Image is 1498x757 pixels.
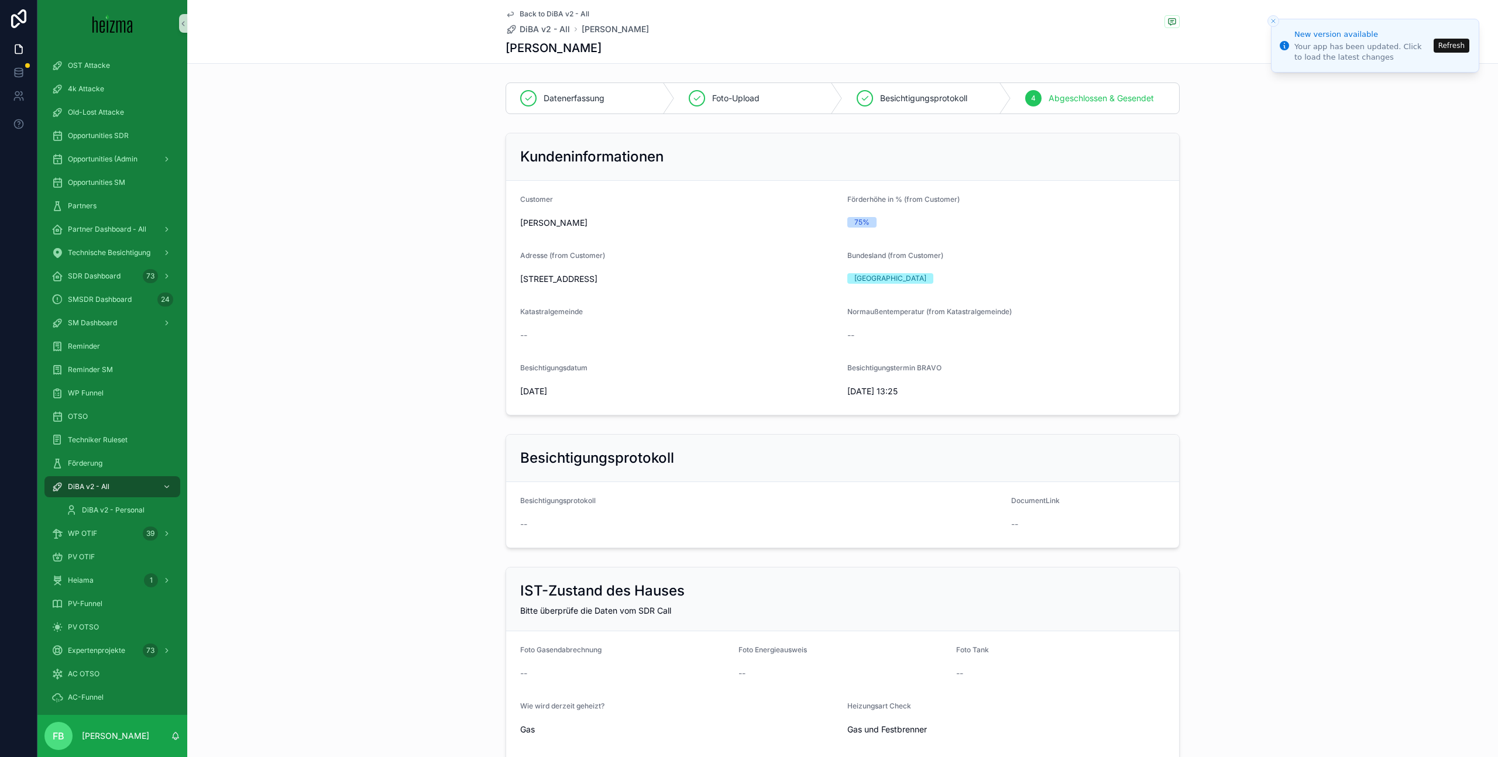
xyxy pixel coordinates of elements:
[506,40,602,56] h1: [PERSON_NAME]
[847,724,1165,735] span: Gas und Festbrenner
[520,701,604,710] span: Wie wird derzeit geheizt?
[59,500,180,521] a: DiBA v2 - Personal
[520,9,589,19] span: Back to DiBA v2 - All
[854,273,926,284] div: [GEOGRAPHIC_DATA]
[68,482,109,491] span: DiBA v2 - All
[68,84,104,94] span: 4k Attacke
[44,617,180,638] a: PV OTSO
[544,92,604,104] span: Datenerfassung
[143,269,158,283] div: 73
[68,435,128,445] span: Techniker Ruleset
[847,329,854,341] span: --
[53,729,64,743] span: FB
[1011,518,1018,530] span: --
[44,453,180,474] a: Förderung
[92,14,133,33] img: App logo
[68,201,97,211] span: Partners
[520,363,587,372] span: Besichtigungsdatum
[44,195,180,216] a: Partners
[44,523,180,544] a: WP OTIF39
[520,386,838,397] span: [DATE]
[44,149,180,170] a: Opportunities (Admin
[520,449,674,467] h2: Besichtigungsprotokoll
[44,266,180,287] a: SDR Dashboard73
[712,92,760,104] span: Foto-Upload
[68,318,117,328] span: SM Dashboard
[854,217,870,228] div: 75%
[44,687,180,708] a: AC-Funnel
[44,640,180,661] a: Expertenprojekte73
[520,605,671,615] span: Bitte überprüfe die Daten vom SDR Call
[44,593,180,614] a: PV-Funnel
[520,724,838,735] span: Gas
[44,55,180,76] a: OST Attacke
[44,312,180,333] a: SM Dashboard
[738,645,807,654] span: Foto Energieausweis
[44,406,180,427] a: OTSO
[956,645,989,654] span: Foto Tank
[68,342,100,351] span: Reminder
[82,730,149,742] p: [PERSON_NAME]
[44,663,180,684] a: AC OTSO
[847,363,942,372] span: Besichtigungstermin BRAVO
[68,388,104,398] span: WP Funnel
[68,61,110,70] span: OST Attacke
[956,667,963,679] span: --
[520,307,583,316] span: Katastralgemeinde
[68,552,95,562] span: PV OTIF
[44,359,180,380] a: Reminder SM
[506,23,570,35] a: DiBA v2 - All
[1049,92,1154,104] span: Abgeschlossen & Gesendet
[847,386,1165,397] span: [DATE] 13:25
[44,429,180,450] a: Techniker Ruleset
[68,154,138,164] span: Opportunities (Admin
[1434,39,1469,53] button: Refresh
[82,505,145,515] span: DiBA v2 - Personal
[143,527,158,541] div: 39
[44,219,180,240] a: Partner Dashboard - All
[68,459,102,468] span: Förderung
[44,546,180,567] a: PV OTIF
[520,195,553,204] span: Customer
[44,125,180,146] a: Opportunities SDR
[1294,42,1430,63] div: Your app has been updated. Click to load the latest changes
[582,23,649,35] a: [PERSON_NAME]
[506,9,589,19] a: Back to DiBA v2 - All
[520,23,570,35] span: DiBA v2 - All
[143,644,158,658] div: 73
[520,667,527,679] span: --
[847,195,960,204] span: Förderhöhe in % (from Customer)
[1294,29,1430,40] div: New version available
[144,573,158,587] div: 1
[1011,496,1060,505] span: DocumentLink
[68,178,125,187] span: Opportunities SM
[68,693,104,702] span: AC-Funnel
[157,293,173,307] div: 24
[738,667,745,679] span: --
[68,365,113,374] span: Reminder SM
[520,273,838,285] span: [STREET_ADDRESS]
[44,336,180,357] a: Reminder
[37,47,187,715] div: scrollable content
[520,217,587,229] span: [PERSON_NAME]
[520,518,527,530] span: --
[68,271,121,281] span: SDR Dashboard
[44,289,180,310] a: SMSDR Dashboard24
[68,108,124,117] span: Old-Lost Attacke
[44,172,180,193] a: Opportunities SM
[68,225,146,234] span: Partner Dashboard - All
[68,576,94,585] span: Heiama
[520,581,685,600] h2: IST-Zustand des Hauses
[520,496,596,505] span: Besichtigungsprotokoll
[68,131,129,140] span: Opportunities SDR
[44,570,180,591] a: Heiama1
[44,383,180,404] a: WP Funnel
[68,529,97,538] span: WP OTIF
[44,78,180,99] a: 4k Attacke
[68,412,88,421] span: OTSO
[1031,94,1036,103] span: 4
[44,102,180,123] a: Old-Lost Attacke
[44,242,180,263] a: Technische Besichtigung
[880,92,967,104] span: Besichtigungsprotokoll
